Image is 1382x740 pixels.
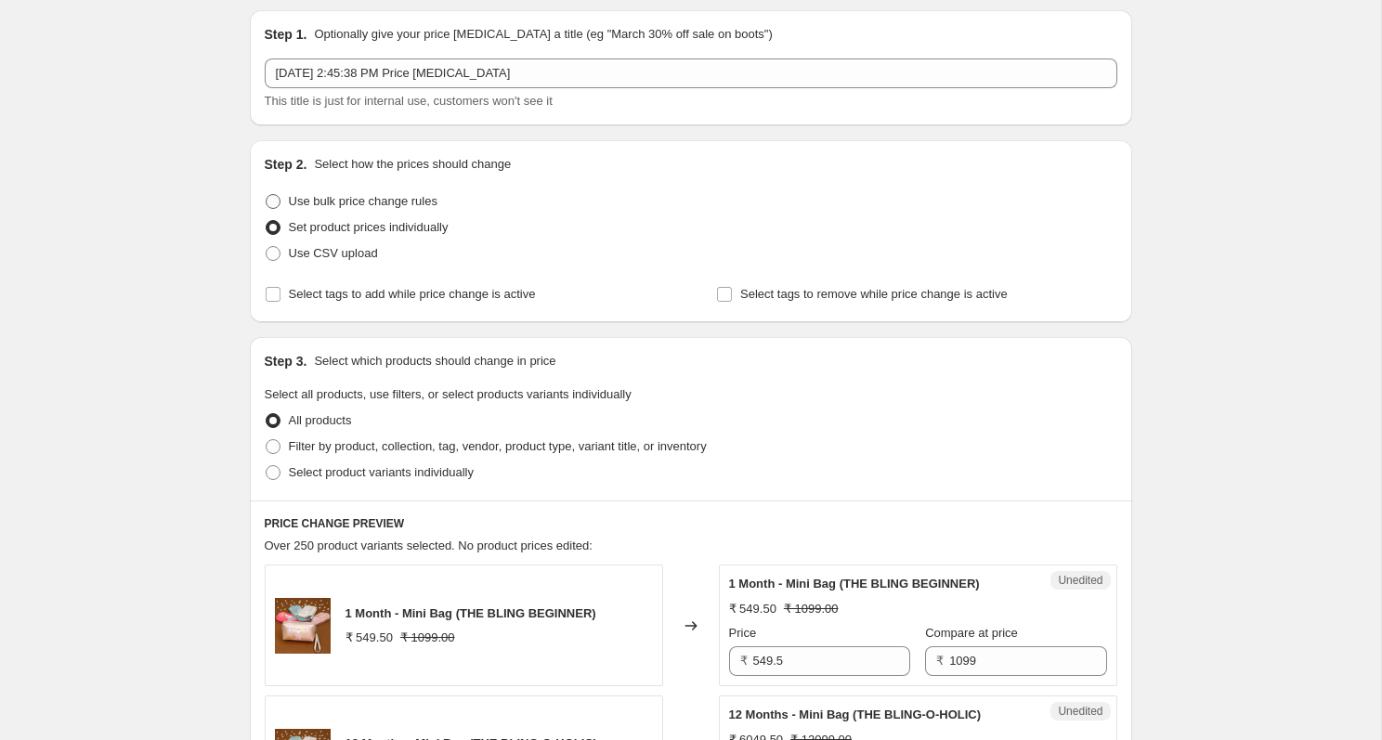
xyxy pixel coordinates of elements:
[345,606,596,620] span: 1 Month - Mini Bag (THE BLING BEGINNER)
[345,630,393,644] span: ₹ 549.50
[289,413,352,427] span: All products
[275,598,331,654] img: decemeberb_bag_sm_80x.jpg
[289,439,707,453] span: Filter by product, collection, tag, vendor, product type, variant title, or inventory
[265,25,307,44] h2: Step 1.
[936,654,944,668] span: ₹
[289,287,536,301] span: Select tags to add while price change is active
[265,94,553,108] span: This title is just for internal use, customers won't see it
[265,155,307,174] h2: Step 2.
[784,602,839,616] span: ₹ 1099.00
[729,626,757,640] span: Price
[729,577,980,591] span: 1 Month - Mini Bag (THE BLING BEGINNER)
[289,246,378,260] span: Use CSV upload
[289,194,437,208] span: Use bulk price change rules
[314,352,555,370] p: Select which products should change in price
[314,25,772,44] p: Optionally give your price [MEDICAL_DATA] a title (eg "March 30% off sale on boots")
[265,516,1117,531] h6: PRICE CHANGE PREVIEW
[1058,704,1102,719] span: Unedited
[740,654,748,668] span: ₹
[729,602,776,616] span: ₹ 549.50
[314,155,511,174] p: Select how the prices should change
[289,465,474,479] span: Select product variants individually
[265,58,1117,88] input: 30% off holiday sale
[400,630,455,644] span: ₹ 1099.00
[1058,573,1102,588] span: Unedited
[740,287,1008,301] span: Select tags to remove while price change is active
[289,220,449,234] span: Set product prices individually
[265,387,632,401] span: Select all products, use filters, or select products variants individually
[265,352,307,370] h2: Step 3.
[925,626,1018,640] span: Compare at price
[729,708,982,721] span: 12 Months - Mini Bag (THE BLING-O-HOLIC)
[265,539,593,552] span: Over 250 product variants selected. No product prices edited:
